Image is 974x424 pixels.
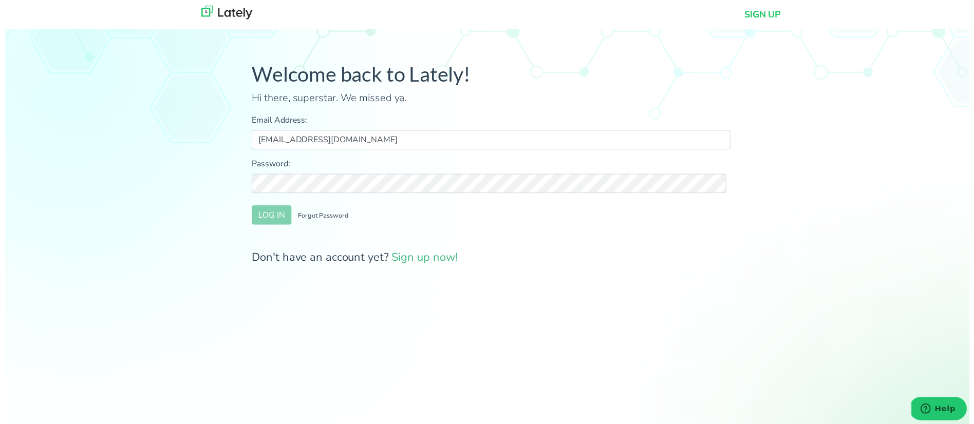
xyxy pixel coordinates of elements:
img: lately_logo_nav.700ca2e7.jpg [198,6,250,20]
span: Don't have an account yet? [249,252,457,267]
h1: Welcome back to Lately! [249,63,733,87]
small: Forgot Password [296,213,346,222]
button: Forgot Password [289,207,353,227]
button: LOG IN [249,207,289,227]
label: Email Address: [249,115,733,127]
label: Password: [249,159,733,171]
p: Hi there, superstar. We missed ya. [249,91,733,107]
a: SIGN UP [747,8,784,22]
a: Sign up now! [390,252,457,267]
